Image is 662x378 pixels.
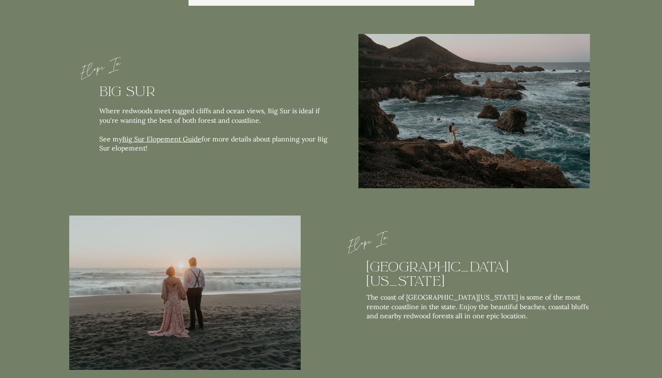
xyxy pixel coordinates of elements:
[122,135,201,143] a: Big Sur Elopement Guide
[367,293,595,335] p: The coast of [GEOGRAPHIC_DATA][US_STATE] is some of the most remote coastline in the state. Enjoy...
[336,227,398,255] h3: Elope In
[68,53,130,81] h3: Elope In
[99,107,327,159] p: Where redwoods meet rugged cliffs and ocean views, Big Sur is ideal if you're wanting the best of...
[367,260,583,290] h2: [GEOGRAPHIC_DATA][US_STATE]
[99,85,315,99] h2: Big Sur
